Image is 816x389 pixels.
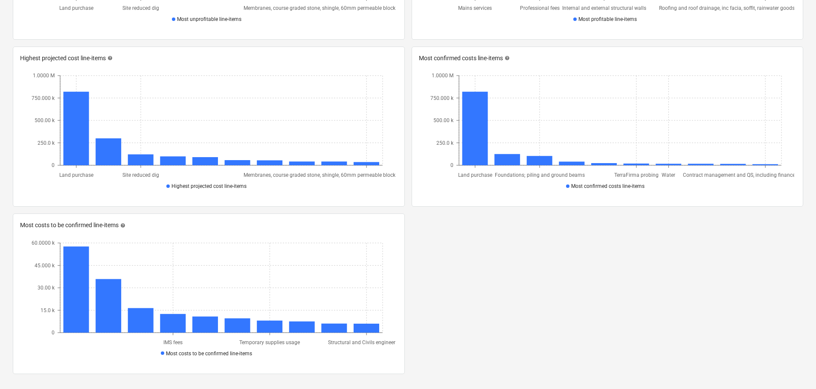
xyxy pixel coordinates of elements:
tspan: Membranes, course graded stone, shingle, 60mm permeable block [244,172,396,178]
span: Most profitable line-items [578,16,637,22]
tspan: 500.00 k [433,118,454,124]
tspan: 15.0 k [41,307,55,313]
span: help [106,56,113,61]
tspan: Land purchase [59,172,93,178]
tspan: 0 [450,163,453,169]
tspan: Water [662,172,675,178]
tspan: 1.0000 M [33,73,55,79]
tspan: 250.0 k [436,140,454,146]
div: Most confirmed costs line-items [419,54,796,63]
tspan: Contract management and QS, including finance [683,172,795,178]
tspan: Professional fees [520,5,559,11]
tspan: 250.0 k [38,140,55,146]
tspan: Foundations; piling and ground beams [494,172,584,178]
tspan: 45.000 k [35,262,55,268]
span: Highest projected cost line-items [171,183,247,189]
tspan: IMS fees [163,339,183,345]
tspan: 750.000 k [430,95,454,101]
div: Most costs to be confirmed line-items [20,221,398,230]
tspan: 0 [52,163,55,169]
div: Highest projected cost line-items [20,54,398,63]
tspan: Structural and Civils engineer [328,339,395,345]
iframe: Chat Widget [773,348,816,389]
tspan: TerraFirma probing [614,172,659,178]
tspan: Roofing and roof drainage, inc facia, soffit, rainwater goods [659,5,795,11]
tspan: Internal and external structural walls [562,5,646,11]
span: help [503,56,510,61]
tspan: 60.0000 k [32,240,55,246]
span: Most costs to be confirmed line-items [166,351,252,357]
tspan: 0 [52,330,55,336]
tspan: Mains services [458,5,492,11]
tspan: Temporary supplies usage [240,339,300,345]
span: Most confirmed costs line-items [571,183,645,189]
tspan: Site reduced dig [122,5,159,11]
tspan: 750.000 k [32,95,55,101]
tspan: Land purchase [59,5,93,11]
tspan: Land purchase [458,172,492,178]
span: Most unprofitable line-items [177,16,241,22]
tspan: 30.00 k [38,285,55,291]
span: help [119,223,125,228]
tspan: Site reduced dig [122,172,159,178]
tspan: Membranes, course graded stone, shingle, 60mm permeable block [244,5,396,11]
tspan: 1.0000 M [432,73,453,79]
tspan: 500.00 k [35,118,55,124]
